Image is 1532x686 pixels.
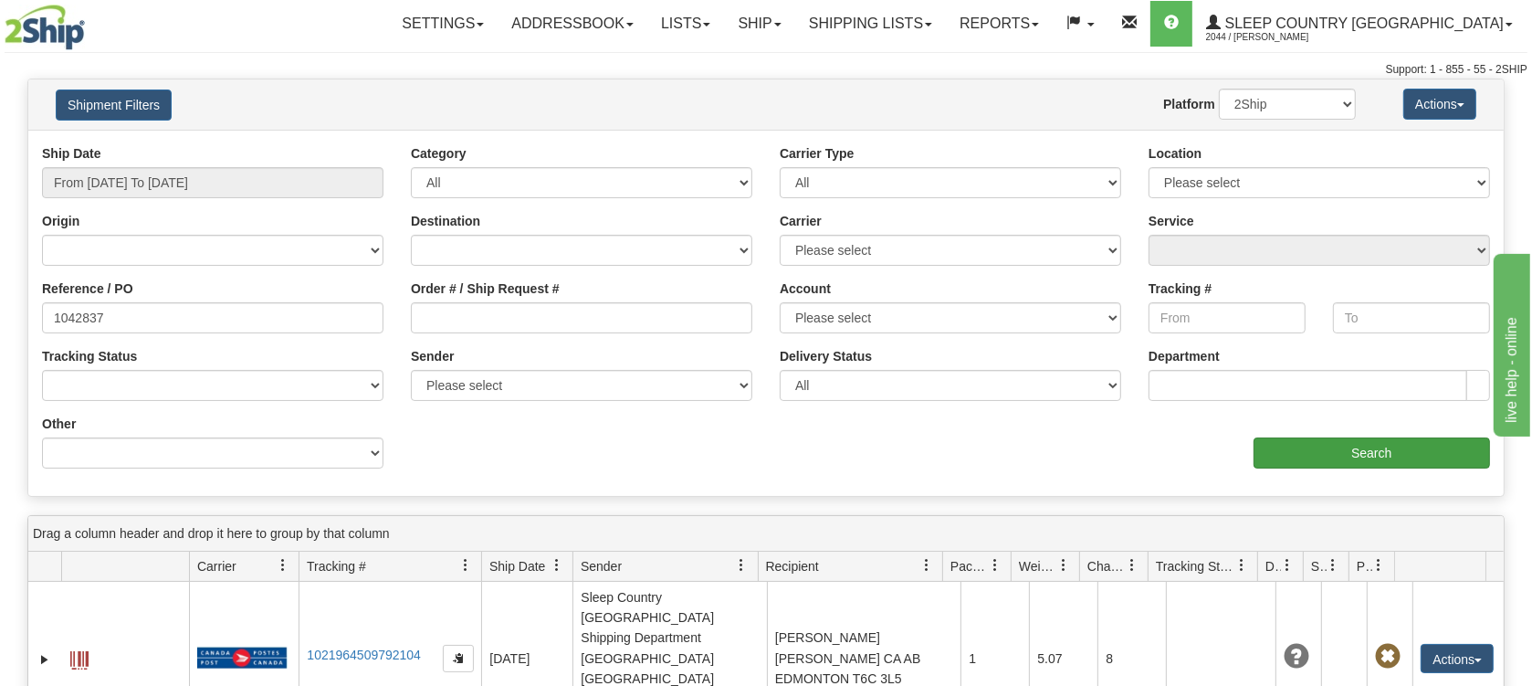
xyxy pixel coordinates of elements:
[411,347,454,365] label: Sender
[1403,89,1476,120] button: Actions
[1048,550,1079,581] a: Weight filter column settings
[1149,347,1220,365] label: Department
[780,347,872,365] label: Delivery Status
[28,516,1504,552] div: grid grouping header
[727,550,758,581] a: Sender filter column settings
[780,212,822,230] label: Carrier
[1375,644,1401,670] span: Pickup Not Assigned
[581,557,622,575] span: Sender
[36,650,54,669] a: Expand
[1206,28,1343,47] span: 2044 / [PERSON_NAME]
[911,550,942,581] a: Recipient filter column settings
[5,62,1527,78] div: Support: 1 - 855 - 55 - 2SHIP
[1149,212,1194,230] label: Service
[1117,550,1148,581] a: Charge filter column settings
[1254,438,1490,469] input: Search
[1163,95,1215,113] label: Platform
[1311,557,1327,575] span: Shipment Issues
[946,1,1053,47] a: Reports
[42,144,101,163] label: Ship Date
[766,557,819,575] span: Recipient
[1317,550,1348,581] a: Shipment Issues filter column settings
[1087,557,1126,575] span: Charge
[14,11,169,33] div: live help - online
[1019,557,1057,575] span: Weight
[1421,644,1494,673] button: Actions
[795,1,946,47] a: Shipping lists
[443,645,474,672] button: Copy to clipboard
[780,280,831,298] label: Account
[1156,557,1235,575] span: Tracking Status
[307,648,421,662] a: 1021964509792104
[724,1,794,47] a: Ship
[388,1,498,47] a: Settings
[70,643,89,672] a: Label
[1490,249,1530,436] iframe: chat widget
[1357,557,1372,575] span: Pickup Status
[197,647,287,670] img: 20 - Canada Post
[1221,16,1504,31] span: Sleep Country [GEOGRAPHIC_DATA]
[1284,644,1309,670] span: Unknown
[1265,557,1281,575] span: Delivery Status
[950,557,989,575] span: Packages
[42,415,76,433] label: Other
[780,144,854,163] label: Carrier Type
[647,1,724,47] a: Lists
[197,557,236,575] span: Carrier
[411,280,560,298] label: Order # / Ship Request #
[56,90,172,121] button: Shipment Filters
[1363,550,1394,581] a: Pickup Status filter column settings
[489,557,545,575] span: Ship Date
[411,212,480,230] label: Destination
[1333,302,1490,333] input: To
[1272,550,1303,581] a: Delivery Status filter column settings
[498,1,647,47] a: Addressbook
[980,550,1011,581] a: Packages filter column settings
[1149,144,1201,163] label: Location
[268,550,299,581] a: Carrier filter column settings
[42,280,133,298] label: Reference / PO
[42,347,137,365] label: Tracking Status
[1226,550,1257,581] a: Tracking Status filter column settings
[1149,280,1212,298] label: Tracking #
[1192,1,1527,47] a: Sleep Country [GEOGRAPHIC_DATA] 2044 / [PERSON_NAME]
[5,5,85,50] img: logo2044.jpg
[411,144,467,163] label: Category
[307,557,366,575] span: Tracking #
[541,550,572,581] a: Ship Date filter column settings
[42,212,79,230] label: Origin
[1149,302,1306,333] input: From
[450,550,481,581] a: Tracking # filter column settings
